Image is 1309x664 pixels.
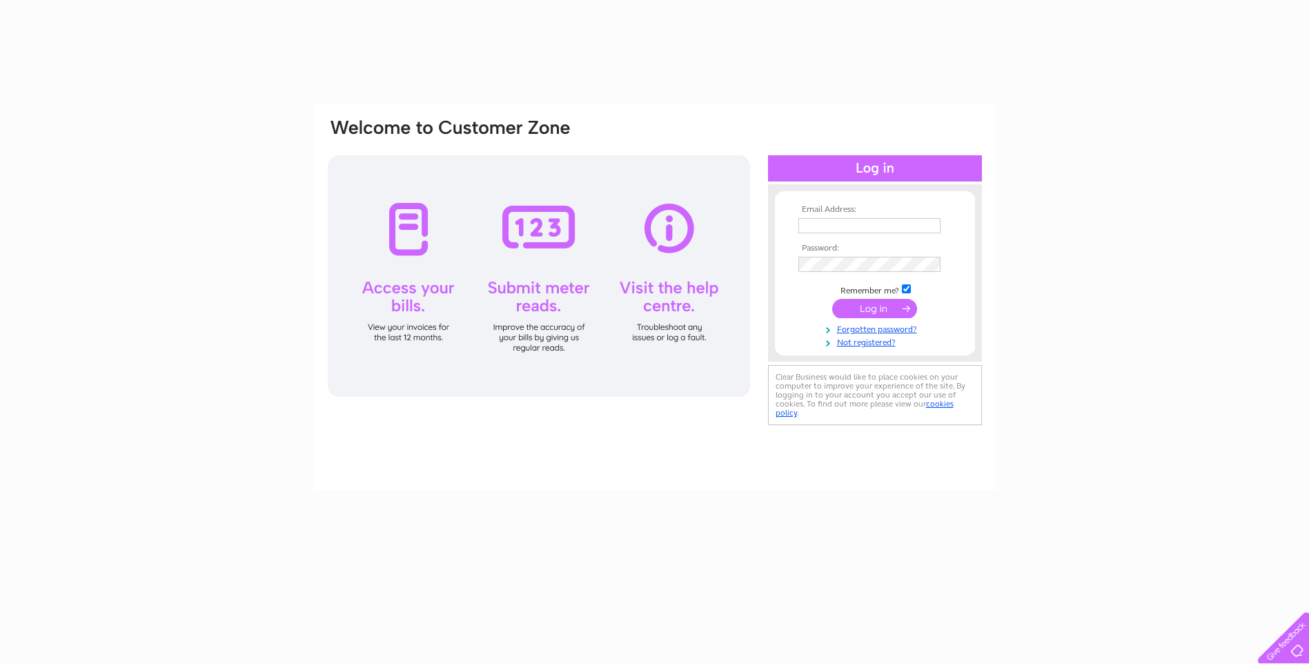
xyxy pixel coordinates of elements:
[795,282,955,296] td: Remember me?
[795,244,955,253] th: Password:
[795,205,955,215] th: Email Address:
[832,299,917,318] input: Submit
[768,365,982,425] div: Clear Business would like to place cookies on your computer to improve your experience of the sit...
[798,322,955,335] a: Forgotten password?
[798,335,955,348] a: Not registered?
[776,399,954,418] a: cookies policy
